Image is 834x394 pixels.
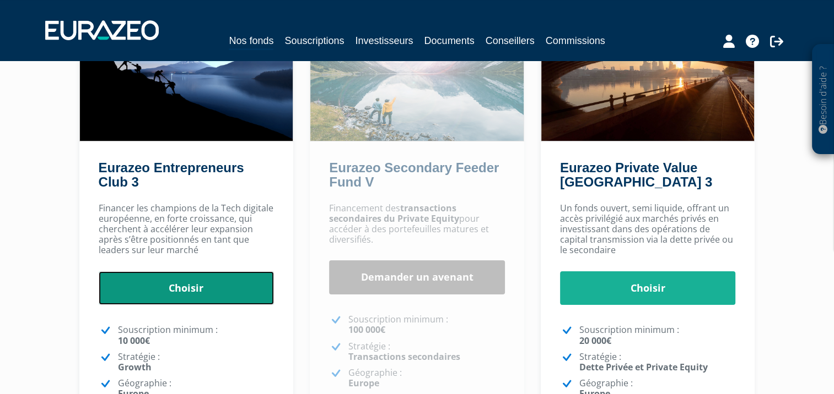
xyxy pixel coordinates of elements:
strong: Europe [348,377,379,389]
a: Conseillers [486,33,535,48]
strong: transactions secondaires du Private Equity [329,202,459,225]
a: Eurazeo Entrepreneurs Club 3 [99,160,244,189]
img: Eurazeo Entrepreneurs Club 3 [80,12,293,141]
img: Eurazeo Private Value Europe 3 [541,12,755,141]
p: Financer les champions de la Tech digitale européenne, en forte croissance, qui cherchent à accél... [99,203,275,256]
a: Investisseurs [355,33,413,48]
a: Commissions [546,33,605,48]
a: Eurazeo Secondary Feeder Fund V [329,160,499,189]
a: Demander un avenant [329,260,505,294]
p: Un fonds ouvert, semi liquide, offrant un accès privilégié aux marchés privés en investissant dan... [560,203,736,256]
p: Stratégie : [579,352,736,373]
strong: Growth [118,361,152,373]
a: Choisir [560,271,736,305]
p: Souscription minimum : [579,325,736,346]
p: Besoin d'aide ? [817,50,830,149]
a: Choisir [99,271,275,305]
a: Nos fonds [229,33,273,50]
p: Souscription minimum : [348,314,505,335]
a: Souscriptions [284,33,344,48]
strong: Transactions secondaires [348,351,460,363]
img: 1732889491-logotype_eurazeo_blanc_rvb.png [45,20,159,40]
strong: 100 000€ [348,324,385,336]
p: Financement des pour accéder à des portefeuilles matures et diversifiés. [329,203,505,245]
p: Géographie : [348,368,505,388]
img: Eurazeo Secondary Feeder Fund V [310,12,524,141]
p: Souscription minimum : [118,325,275,346]
strong: 20 000€ [579,335,611,347]
a: Eurazeo Private Value [GEOGRAPHIC_DATA] 3 [560,160,712,189]
a: Documents [424,33,475,48]
p: Stratégie : [118,352,275,373]
p: Stratégie : [348,341,505,362]
strong: 10 000€ [118,335,150,347]
strong: Dette Privée et Private Equity [579,361,708,373]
